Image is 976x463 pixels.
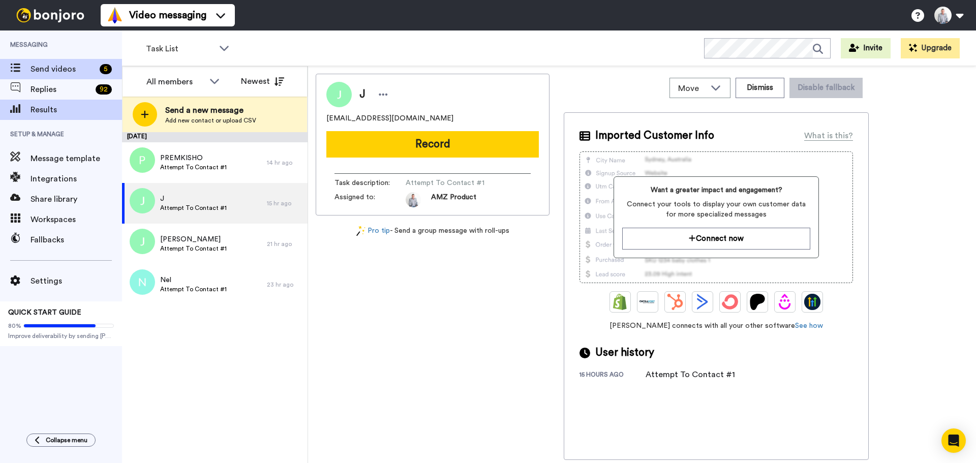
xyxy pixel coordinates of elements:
span: Attempt To Contact #1 [160,204,227,212]
div: 15 hours ago [579,371,646,381]
div: 92 [96,84,112,95]
span: Results [30,104,122,116]
img: j.png [130,229,155,254]
a: See how [795,322,823,329]
img: Image of J [326,82,352,107]
button: Newest [233,71,292,91]
img: Shopify [612,294,628,310]
button: Invite [841,38,891,58]
button: Upgrade [901,38,960,58]
span: Message template [30,152,122,165]
span: Add new contact or upload CSV [165,116,256,125]
div: Attempt To Contact #1 [646,368,735,381]
span: Attempt To Contact #1 [160,285,227,293]
img: n.png [130,269,155,295]
div: [DATE] [122,132,308,142]
span: J [359,87,365,102]
img: Ontraport [639,294,656,310]
span: Task List [146,43,214,55]
span: [PERSON_NAME] [160,234,227,244]
button: Dismiss [736,78,784,98]
span: Collapse menu [46,436,87,444]
div: What is this? [804,130,853,142]
img: Drip [777,294,793,310]
span: Improve deliverability by sending [PERSON_NAME]’s from your own email [8,332,114,340]
span: Send videos [30,63,96,75]
span: AMZ Product [431,192,476,207]
div: - Send a group message with roll-ups [316,226,550,236]
span: Workspaces [30,213,122,226]
img: Hubspot [667,294,683,310]
span: 80% [8,322,21,330]
span: Attempt To Contact #1 [406,178,502,188]
span: Want a greater impact and engagement? [622,185,810,195]
span: Send a new message [165,104,256,116]
button: Record [326,131,539,158]
span: J [160,194,227,204]
div: All members [146,76,204,88]
span: [PERSON_NAME] connects with all your other software [579,321,853,331]
span: Task description : [334,178,406,188]
button: Disable fallback [789,78,863,98]
img: GoHighLevel [804,294,820,310]
span: Integrations [30,173,122,185]
span: Move [678,82,706,95]
span: Nel [160,275,227,285]
div: Open Intercom Messenger [941,428,966,453]
img: vm-color.svg [107,7,123,23]
span: Replies [30,83,91,96]
span: Fallbacks [30,234,122,246]
span: Video messaging [129,8,206,22]
span: Assigned to: [334,192,406,207]
span: Imported Customer Info [595,128,714,143]
img: 0c7be819-cb90-4fe4-b844-3639e4b630b0-1684457197.jpg [406,192,421,207]
span: Connect your tools to display your own customer data for more specialized messages [622,199,810,220]
div: 21 hr ago [267,240,302,248]
div: 5 [100,64,112,74]
div: 15 hr ago [267,199,302,207]
img: magic-wand.svg [356,226,365,236]
img: p.png [130,147,155,173]
img: ConvertKit [722,294,738,310]
button: Collapse menu [26,434,96,447]
img: Patreon [749,294,766,310]
span: Attempt To Contact #1 [160,244,227,253]
img: j.png [130,188,155,213]
button: Connect now [622,228,810,250]
span: [EMAIL_ADDRESS][DOMAIN_NAME] [326,113,453,124]
div: 14 hr ago [267,159,302,167]
span: User history [595,345,654,360]
span: Attempt To Contact #1 [160,163,227,171]
a: Pro tip [356,226,390,236]
img: ActiveCampaign [694,294,711,310]
img: bj-logo-header-white.svg [12,8,88,22]
span: PREMKISHO [160,153,227,163]
span: Settings [30,275,122,287]
span: Share library [30,193,122,205]
div: 23 hr ago [267,281,302,289]
span: QUICK START GUIDE [8,309,81,316]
